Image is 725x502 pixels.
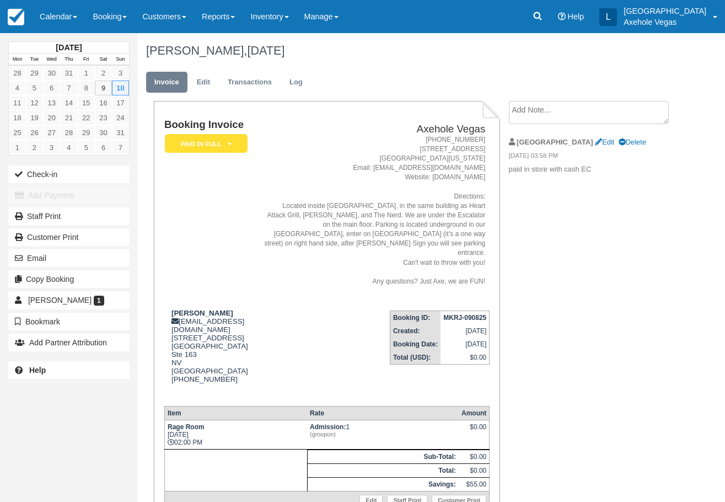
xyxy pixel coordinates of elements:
[78,81,95,95] a: 8
[112,95,129,110] a: 17
[164,119,260,131] h1: Booking Invoice
[8,291,130,309] a: [PERSON_NAME] 1
[307,464,459,478] th: Total:
[112,110,129,125] a: 24
[26,81,43,95] a: 5
[26,140,43,155] a: 2
[60,125,77,140] a: 28
[168,423,205,431] strong: Rage Room
[8,9,24,25] img: checkfront-main-nav-mini-logo.png
[60,110,77,125] a: 21
[60,81,77,95] a: 7
[43,110,60,125] a: 20
[441,338,490,351] td: [DATE]
[28,296,92,305] span: [PERSON_NAME]
[78,110,95,125] a: 22
[310,431,456,437] em: (groupon)
[459,407,490,420] th: Amount
[78,140,95,155] a: 5
[78,66,95,81] a: 1
[595,138,614,146] a: Edit
[164,309,260,397] div: [EMAIL_ADDRESS][DOMAIN_NAME] [STREET_ADDRESS] [GEOGRAPHIC_DATA] Ste 163 NV [GEOGRAPHIC_DATA] [PHO...
[281,72,311,93] a: Log
[95,110,112,125] a: 23
[78,125,95,140] a: 29
[264,135,486,286] address: [PHONE_NUMBER] [STREET_ADDRESS] [GEOGRAPHIC_DATA][US_STATE] Email: [EMAIL_ADDRESS][DOMAIN_NAME] W...
[441,351,490,365] td: $0.00
[165,134,248,153] em: Paid in Full
[95,125,112,140] a: 30
[390,338,441,351] th: Booking Date:
[517,138,593,146] strong: [GEOGRAPHIC_DATA]
[26,110,43,125] a: 19
[307,420,459,450] td: 1
[599,8,617,26] div: L
[8,186,130,204] button: Add Payment
[94,296,104,306] span: 1
[307,478,459,492] th: Savings:
[26,95,43,110] a: 12
[78,95,95,110] a: 15
[459,450,490,464] td: $0.00
[459,478,490,492] td: $55.00
[8,361,130,379] a: Help
[112,66,129,81] a: 3
[9,66,26,81] a: 28
[60,95,77,110] a: 14
[26,54,43,66] th: Tue
[43,95,60,110] a: 13
[26,125,43,140] a: 26
[43,125,60,140] a: 27
[9,54,26,66] th: Mon
[307,407,459,420] th: Rate
[390,311,441,325] th: Booking ID:
[624,17,706,28] p: Axehole Vegas
[95,54,112,66] th: Sat
[558,13,566,20] i: Help
[247,44,284,57] span: [DATE]
[509,164,674,175] p: paid in store with cash EC
[60,54,77,66] th: Thu
[112,54,129,66] th: Sun
[29,366,46,375] b: Help
[8,165,130,183] button: Check-in
[146,72,187,93] a: Invoice
[43,140,60,155] a: 3
[60,66,77,81] a: 31
[95,140,112,155] a: 6
[310,423,346,431] strong: Admission
[43,54,60,66] th: Wed
[112,81,129,95] a: 10
[8,313,130,330] button: Bookmark
[95,66,112,81] a: 2
[95,81,112,95] a: 9
[509,151,674,163] em: [DATE] 03:58 PM
[9,140,26,155] a: 1
[112,140,129,155] a: 7
[264,124,486,135] h2: Axehole Vegas
[624,6,706,17] p: [GEOGRAPHIC_DATA]
[26,66,43,81] a: 29
[619,138,646,146] a: Delete
[9,125,26,140] a: 25
[164,420,307,450] td: [DATE] 02:00 PM
[189,72,218,93] a: Edit
[390,351,441,365] th: Total (USD):
[9,110,26,125] a: 18
[219,72,280,93] a: Transactions
[459,464,490,478] td: $0.00
[9,95,26,110] a: 11
[8,249,130,267] button: Email
[171,309,233,317] strong: [PERSON_NAME]
[8,228,130,246] a: Customer Print
[8,207,130,225] a: Staff Print
[9,81,26,95] a: 4
[164,407,307,420] th: Item
[78,54,95,66] th: Fri
[112,125,129,140] a: 31
[461,423,486,440] div: $0.00
[43,66,60,81] a: 30
[568,12,584,21] span: Help
[441,324,490,338] td: [DATE]
[8,334,130,351] button: Add Partner Attribution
